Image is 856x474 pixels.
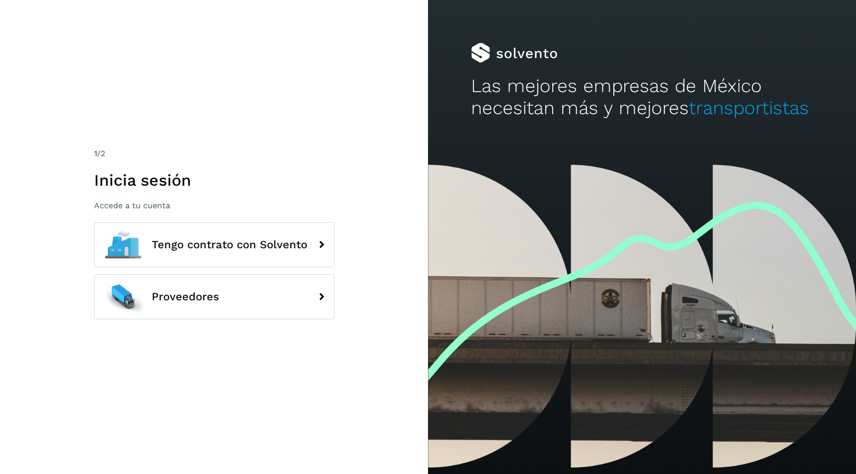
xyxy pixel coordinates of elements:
[152,239,307,251] span: Tengo contrato con Solvento
[94,148,334,160] div: /2
[689,97,809,119] span: transportistas
[94,222,334,267] button: Tengo contrato con Solvento
[94,149,97,158] span: 1
[94,201,334,210] p: Accede a tu cuenta
[94,171,334,190] h1: Inicia sesión
[152,291,219,303] span: Proveedores
[471,75,813,120] h2: Las mejores empresas de México necesitan más y mejores
[94,274,334,319] button: Proveedores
